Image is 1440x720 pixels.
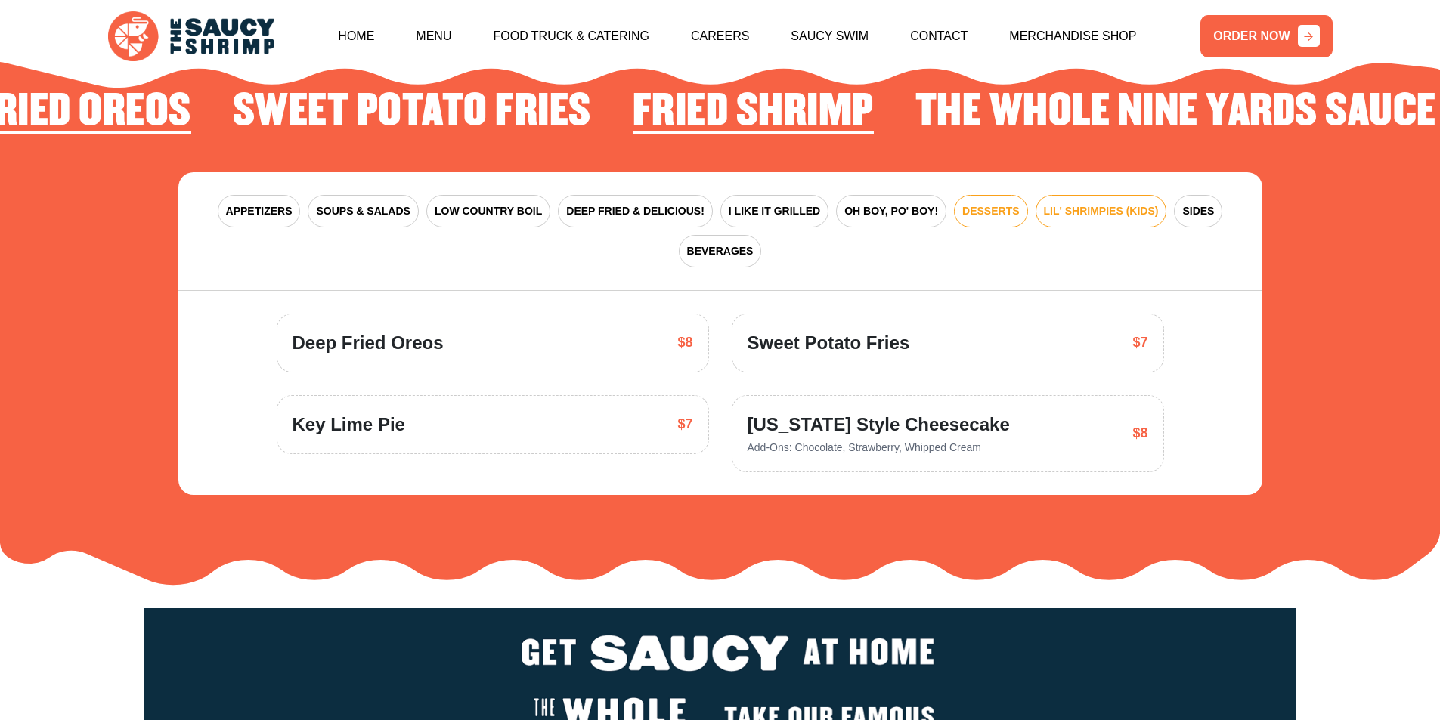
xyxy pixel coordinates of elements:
[566,203,705,219] span: DEEP FRIED & DELICIOUS!
[1182,203,1214,219] span: SIDES
[338,4,374,69] a: Home
[677,414,692,434] span: $7
[836,195,946,227] button: OH BOY, PO' BOY!
[687,243,754,259] span: BEVERAGES
[729,203,820,219] span: I LIKE IT GRILLED
[108,11,274,62] img: logo
[915,88,1436,135] h2: The Whole Nine Yards Sauce
[954,195,1027,227] button: DESSERTS
[1036,195,1167,227] button: LIL' SHRIMPIES (KIDS)
[226,203,293,219] span: APPETIZERS
[1132,332,1147,353] span: $7
[633,88,874,135] h2: Fried Shrimp
[748,441,981,453] span: Add-Ons: Chocolate, Strawberry, Whipped Cream
[1009,4,1136,69] a: Merchandise Shop
[293,411,405,438] span: Key Lime Pie
[435,203,542,219] span: LOW COUNTRY BOIL
[677,332,692,353] span: $8
[679,235,762,267] button: BEVERAGES
[1174,195,1222,227] button: SIDES
[1044,203,1159,219] span: LIL' SHRIMPIES (KIDS)
[316,203,410,219] span: SOUPS & SALADS
[844,203,938,219] span: OH BOY, PO' BOY!
[218,195,301,227] button: APPETIZERS
[962,203,1019,219] span: DESSERTS
[233,88,591,141] li: 4 of 4
[416,4,451,69] a: Menu
[791,4,869,69] a: Saucy Swim
[910,4,968,69] a: Contact
[293,329,444,357] span: Deep Fried Oreos
[426,195,550,227] button: LOW COUNTRY BOIL
[633,88,874,141] li: 1 of 4
[233,88,591,135] h2: Sweet Potato Fries
[691,4,749,69] a: Careers
[558,195,713,227] button: DEEP FRIED & DELICIOUS!
[915,88,1436,141] li: 2 of 4
[720,195,828,227] button: I LIKE IT GRILLED
[493,4,649,69] a: Food Truck & Catering
[1132,423,1147,443] span: $8
[748,329,910,357] span: Sweet Potato Fries
[748,411,1010,438] span: [US_STATE] Style Cheesecake
[308,195,418,227] button: SOUPS & SALADS
[1200,15,1332,57] a: ORDER NOW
